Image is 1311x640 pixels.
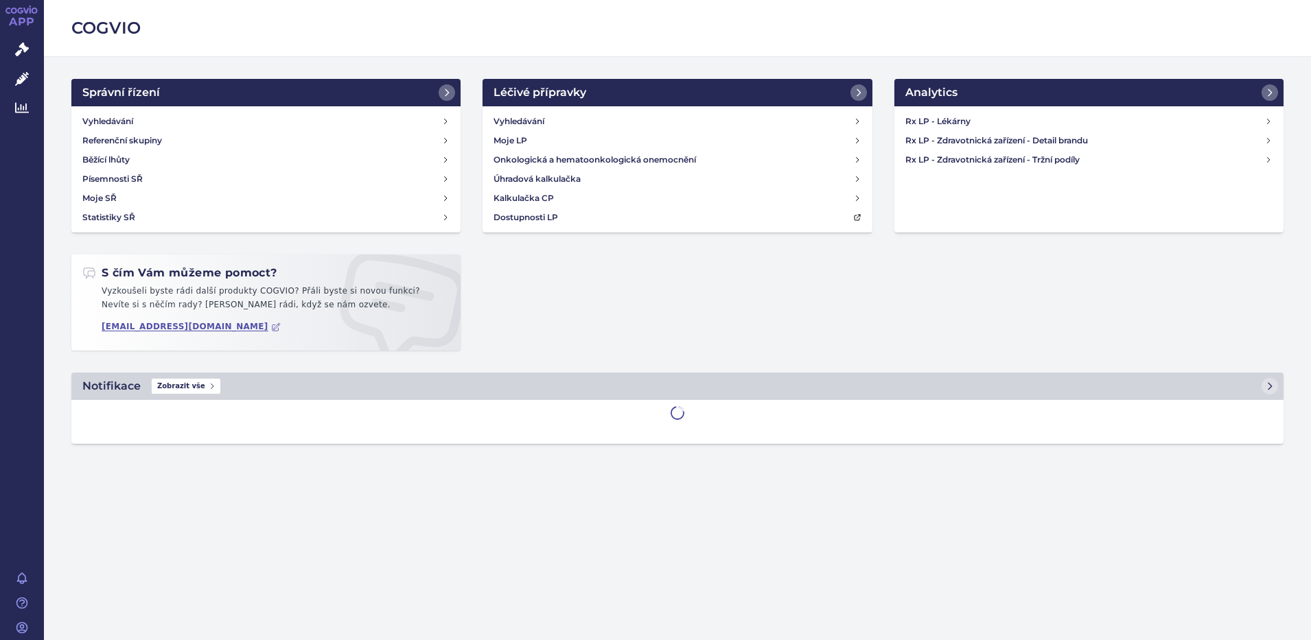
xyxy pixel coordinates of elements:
a: Dostupnosti LP [488,208,866,227]
a: Rx LP - Zdravotnická zařízení - Tržní podíly [900,150,1278,169]
h4: Referenční skupiny [82,134,162,147]
a: Vyhledávání [488,112,866,131]
h4: Onkologická a hematoonkologická onemocnění [494,153,696,167]
a: Rx LP - Zdravotnická zařízení - Detail brandu [900,131,1278,150]
a: NotifikaceZobrazit vše [71,372,1284,400]
a: Běžící lhůty [77,150,455,169]
h4: Rx LP - Zdravotnická zařízení - Tržní podíly [905,153,1265,167]
a: Moje LP [488,131,866,150]
h4: Rx LP - Lékárny [905,115,1265,128]
h2: COGVIO [71,16,1284,40]
a: Analytics [894,79,1284,106]
h4: Úhradová kalkulačka [494,172,581,186]
h4: Dostupnosti LP [494,211,558,224]
h2: Léčivé přípravky [494,84,586,101]
h4: Vyhledávání [82,115,133,128]
h4: Vyhledávání [494,115,544,128]
span: Zobrazit vše [152,379,220,394]
a: Kalkulačka CP [488,189,866,208]
h4: Písemnosti SŘ [82,172,143,186]
h2: S čím Vám můžeme pomoct? [82,265,277,281]
h2: Notifikace [82,378,141,394]
a: Moje SŘ [77,189,455,208]
h4: Moje LP [494,134,527,147]
h2: Analytics [905,84,958,101]
a: [EMAIL_ADDRESS][DOMAIN_NAME] [102,322,281,332]
a: Statistiky SŘ [77,208,455,227]
a: Referenční skupiny [77,131,455,150]
h4: Běžící lhůty [82,153,130,167]
h4: Moje SŘ [82,191,117,205]
p: Vyzkoušeli byste rádi další produkty COGVIO? Přáli byste si novou funkci? Nevíte si s něčím rady?... [82,285,450,317]
a: Písemnosti SŘ [77,169,455,189]
a: Léčivé přípravky [483,79,872,106]
a: Vyhledávání [77,112,455,131]
a: Onkologická a hematoonkologická onemocnění [488,150,866,169]
h4: Statistiky SŘ [82,211,135,224]
a: Úhradová kalkulačka [488,169,866,189]
h4: Rx LP - Zdravotnická zařízení - Detail brandu [905,134,1265,147]
h4: Kalkulačka CP [494,191,554,205]
h2: Správní řízení [82,84,160,101]
a: Správní řízení [71,79,461,106]
a: Rx LP - Lékárny [900,112,1278,131]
